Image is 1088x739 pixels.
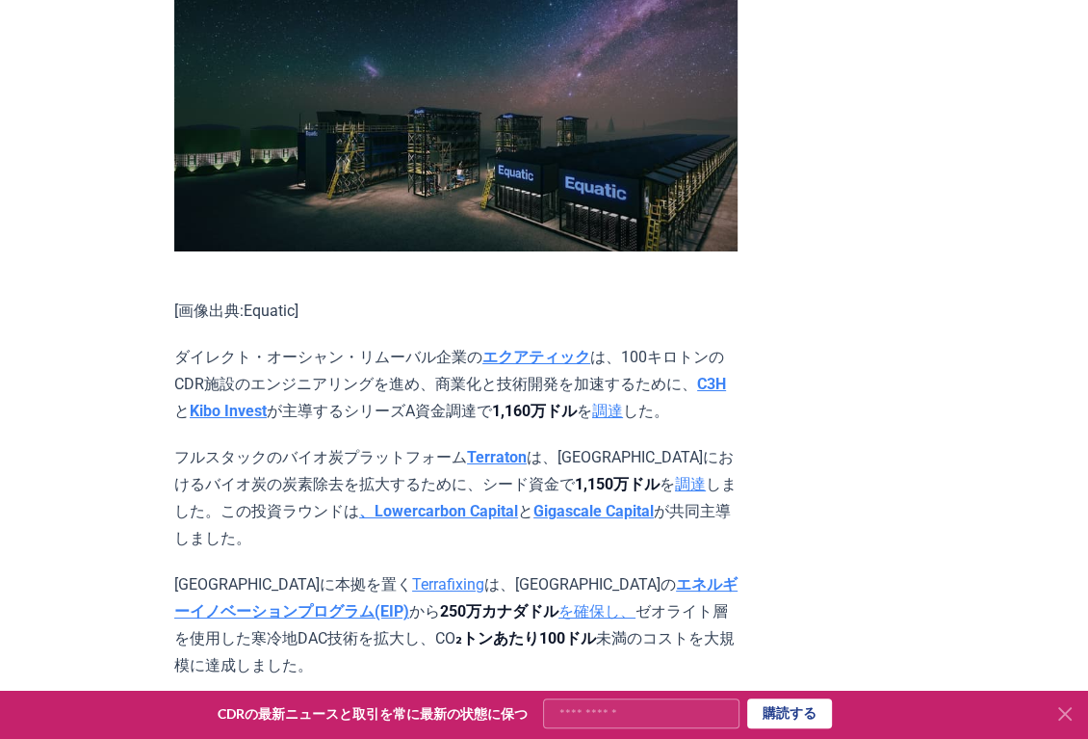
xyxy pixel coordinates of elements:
[533,502,654,520] a: Gigascale Capital
[174,571,738,679] p: [GEOGRAPHIC_DATA]に本拠を置く は、[GEOGRAPHIC_DATA]の から ゼオライト層を使用した寒冷地DAC技術を拡大し、CO 未満のコストを大規模に達成しました。
[174,444,738,552] p: フルスタックのバイオ炭プラットフォーム は、[GEOGRAPHIC_DATA]におけるバイオ炭の炭素除去を拡大するために、シード資金で を しました。この投資ラウンドは と が共同主導しました。
[482,348,590,366] a: エクアティック
[174,344,738,425] p: ダイレクト・オーシャン・リムーバル企業の は、100キロトンのCDR施設のエンジニアリングを進め、商業化と技術開発を加速するために、 と が主導するシリーズA資金調達で を した。
[455,629,462,647] strong: ₂
[174,298,738,325] p: [画像出典:Equatic]
[575,475,660,493] strong: 1,150万ドル
[492,402,577,420] strong: 1,160万ドル
[359,502,518,520] a: 、Lowercarbon Capital
[697,375,726,393] a: C3H
[558,602,635,620] a: を確保し、
[462,629,596,647] strong: トンあたり100ドル
[675,475,706,493] a: 調達
[467,448,527,466] a: Terraton
[592,402,623,420] a: 調達
[440,602,558,620] strong: 250万カナダドル
[190,402,267,420] a: Kibo Invest
[412,575,484,594] a: Terrafixing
